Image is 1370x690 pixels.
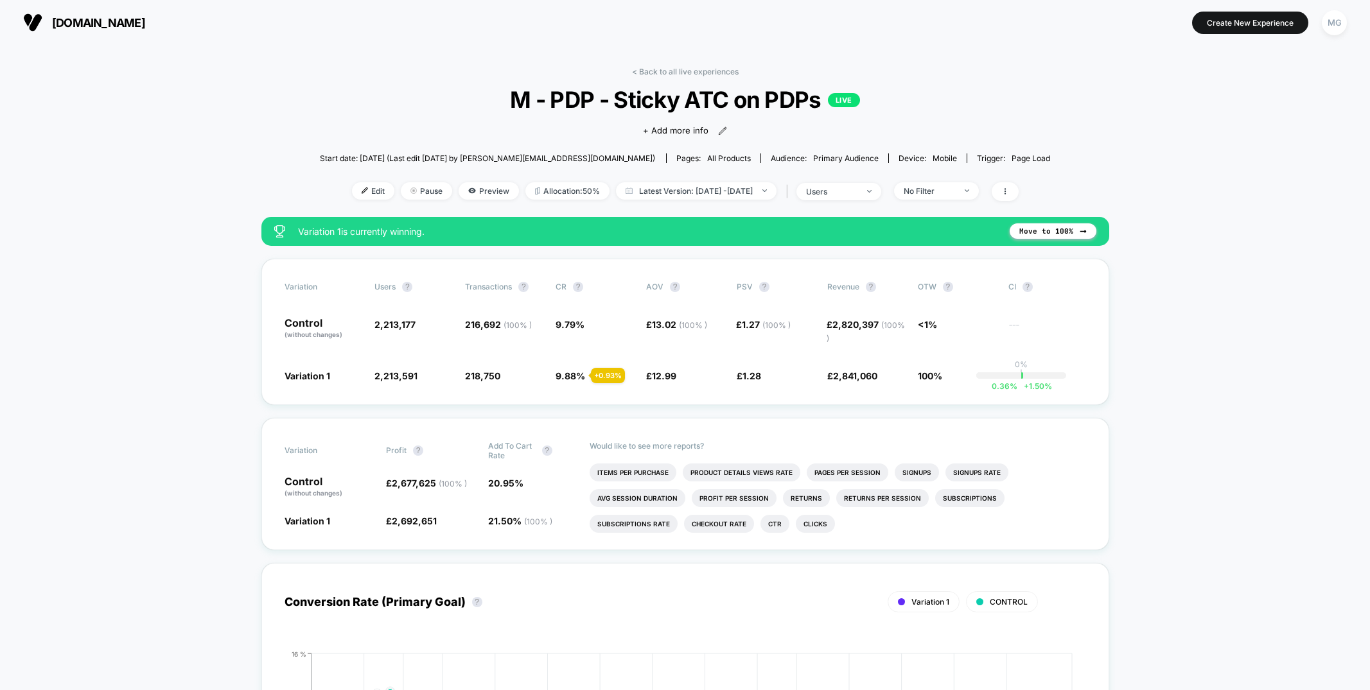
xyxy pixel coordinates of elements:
[796,515,835,533] li: Clicks
[646,370,676,381] span: £
[1318,10,1351,36] button: MG
[488,441,536,460] span: Add To Cart Rate
[362,187,368,194] img: edit
[684,515,754,533] li: Checkout Rate
[518,282,529,292] button: ?
[807,463,888,481] li: Pages Per Session
[692,489,777,507] li: Profit Per Session
[771,153,879,163] div: Audience:
[904,186,955,196] div: No Filter
[737,370,761,381] span: £
[285,489,342,497] span: (without changes)
[356,86,1014,113] span: M - PDP - Sticky ATC on PDPs
[918,282,988,292] span: OTW
[285,282,355,292] span: Variation
[866,282,876,292] button: ?
[895,463,939,481] li: Signups
[1010,223,1096,239] button: Move to 100%
[828,93,860,107] p: LIVE
[783,182,796,201] span: |
[1322,10,1347,35] div: MG
[52,16,145,30] span: [DOMAIN_NAME]
[1008,282,1079,292] span: CI
[965,189,969,192] img: end
[488,478,523,488] span: 20.95 %
[736,319,791,330] span: £
[488,515,552,526] span: 21.50 %
[742,319,791,330] span: 1.27
[918,370,942,381] span: 100%
[590,463,676,481] li: Items Per Purchase
[274,225,285,237] img: success_star
[1023,282,1033,292] button: ?
[374,370,417,381] span: 2,213,591
[760,515,789,533] li: Ctr
[762,320,791,330] span: ( 100 % )
[827,282,859,291] span: Revenue
[943,282,953,292] button: ?
[626,187,633,194] img: calendar
[676,153,751,163] div: Pages:
[1020,369,1023,379] p: |
[646,282,663,291] span: AOV
[888,153,967,163] span: Device:
[670,282,680,292] button: ?
[646,319,707,330] span: £
[616,182,777,200] span: Latest Version: [DATE] - [DATE]
[827,319,905,343] span: 2,820,397
[683,463,800,481] li: Product Details Views Rate
[679,320,707,330] span: ( 100 % )
[590,489,685,507] li: Avg Session Duration
[806,187,857,196] div: users
[556,370,585,381] span: 9.88 %
[285,318,362,340] p: Control
[285,476,374,498] p: Control
[1024,381,1029,391] span: +
[386,515,437,526] span: £
[1017,381,1052,391] span: 1.50 %
[827,319,905,343] span: £
[465,282,512,291] span: Transactions
[652,319,707,330] span: 13.02
[759,282,769,292] button: ?
[285,441,355,460] span: Variation
[590,441,1086,451] p: Would like to see more reports?
[465,370,500,381] span: 218,750
[439,479,467,488] span: ( 100 % )
[504,320,532,330] span: ( 100 % )
[737,282,753,291] span: PSV
[401,182,452,200] span: Pause
[410,187,417,194] img: end
[292,650,306,657] tspan: 16 %
[472,597,482,607] button: ?
[542,445,552,456] button: ?
[707,153,751,163] span: all products
[320,153,655,163] span: Start date: [DATE] (Last edit [DATE] by [PERSON_NAME][EMAIL_ADDRESS][DOMAIN_NAME])
[285,331,342,338] span: (without changes)
[813,153,879,163] span: Primary Audience
[524,517,552,526] span: ( 100 % )
[935,489,1005,507] li: Subscriptions
[652,370,676,381] span: 12.99
[298,226,997,237] span: Variation 1 is currently winning.
[836,489,929,507] li: Returns Per Session
[992,381,1017,391] span: 0.36 %
[374,282,396,291] span: users
[573,282,583,292] button: ?
[1015,359,1028,369] p: 0%
[1192,12,1308,34] button: Create New Experience
[392,478,467,488] span: 2,677,625
[977,153,1050,163] div: Trigger:
[591,368,625,383] div: + 0.93 %
[945,463,1008,481] li: Signups Rate
[374,319,416,330] span: 2,213,177
[632,67,739,76] a: < Back to all live experiences
[556,282,566,291] span: CR
[783,489,830,507] li: Returns
[392,515,437,526] span: 2,692,651
[525,182,610,200] span: Allocation: 50%
[19,12,149,33] button: [DOMAIN_NAME]
[911,597,949,607] span: Variation 1
[827,370,877,381] span: £
[23,13,42,32] img: Visually logo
